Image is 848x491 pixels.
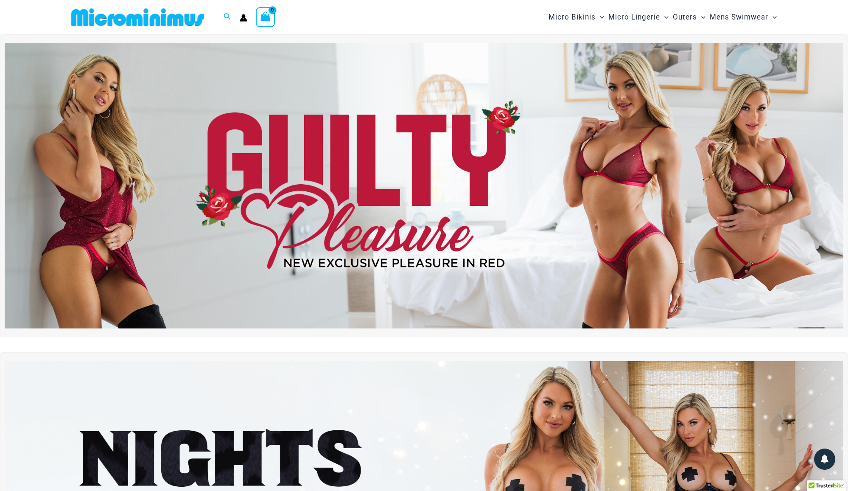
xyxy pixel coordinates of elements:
[697,6,705,28] span: Menu Toggle
[5,43,843,328] img: Guilty Pleasures Red Lingerie
[546,4,606,30] a: Micro BikinisMenu ToggleMenu Toggle
[596,6,604,28] span: Menu Toggle
[608,6,660,28] span: Micro Lingerie
[710,6,768,28] span: Mens Swimwear
[240,14,247,22] a: Account icon link
[68,8,207,27] img: MM SHOP LOGO FLAT
[671,4,708,30] a: OutersMenu ToggleMenu Toggle
[768,6,777,28] span: Menu Toggle
[545,3,781,31] nav: Site Navigation
[660,6,669,28] span: Menu Toggle
[549,6,596,28] span: Micro Bikinis
[224,12,231,22] a: Search icon link
[606,4,671,30] a: Micro LingerieMenu ToggleMenu Toggle
[673,6,697,28] span: Outers
[256,7,275,27] a: View Shopping Cart, empty
[708,4,779,30] a: Mens SwimwearMenu ToggleMenu Toggle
